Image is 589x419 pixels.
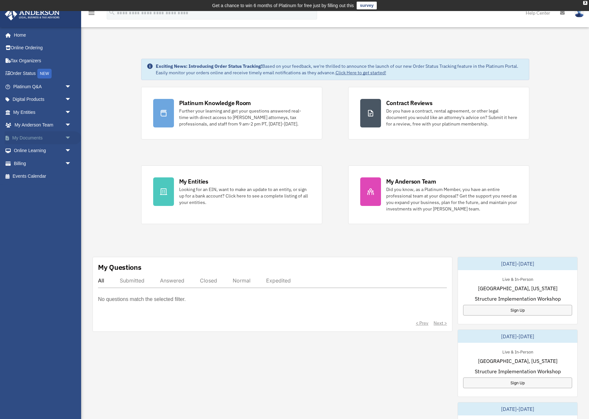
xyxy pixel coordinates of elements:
[98,262,141,272] div: My Questions
[386,186,517,212] div: Did you know, as a Platinum Member, you have an entire professional team at your disposal? Get th...
[65,157,78,170] span: arrow_drop_down
[478,284,558,292] span: [GEOGRAPHIC_DATA], [US_STATE]
[65,93,78,106] span: arrow_drop_down
[160,277,184,284] div: Answered
[5,131,81,144] a: My Documentsarrow_drop_down
[65,144,78,158] span: arrow_drop_down
[357,2,377,9] a: survey
[179,177,208,186] div: My Entities
[5,170,81,183] a: Events Calendar
[179,186,310,206] div: Looking for an EIN, want to make an update to an entity, or sign up for a bank account? Click her...
[386,108,517,127] div: Do you have a contract, rental agreement, or other legal document you would like an attorney's ad...
[5,106,81,119] a: My Entitiesarrow_drop_down
[386,177,436,186] div: My Anderson Team
[156,63,524,76] div: Based on your feedback, we're thrilled to announce the launch of our new Order Status Tracking fe...
[5,80,81,93] a: Platinum Q&Aarrow_drop_down
[65,80,78,93] span: arrow_drop_down
[65,106,78,119] span: arrow_drop_down
[5,144,81,157] a: Online Learningarrow_drop_down
[348,165,529,224] a: My Anderson Team Did you know, as a Platinum Member, you have an entire professional team at your...
[212,2,354,9] div: Get a chance to win 6 months of Platinum for free just by filling out this
[266,277,291,284] div: Expedited
[478,357,558,365] span: [GEOGRAPHIC_DATA], [US_STATE]
[5,119,81,132] a: My Anderson Teamarrow_drop_down
[386,99,433,107] div: Contract Reviews
[37,69,52,78] div: NEW
[458,330,577,343] div: [DATE]-[DATE]
[497,348,538,355] div: Live & In-Person
[348,87,529,139] a: Contract Reviews Do you have a contract, rental agreement, or other legal document you would like...
[5,29,78,42] a: Home
[5,67,81,80] a: Order StatusNEW
[497,275,538,282] div: Live & In-Person
[5,42,81,54] a: Online Ordering
[98,295,186,304] p: No questions match the selected filter.
[179,108,310,127] div: Further your learning and get your questions answered real-time with direct access to [PERSON_NAM...
[458,402,577,415] div: [DATE]-[DATE]
[583,1,587,5] div: close
[179,99,251,107] div: Platinum Knowledge Room
[156,63,262,69] strong: Exciting News: Introducing Order Status Tracking!
[120,277,144,284] div: Submitted
[336,70,386,76] a: Click Here to get started!
[458,257,577,270] div: [DATE]-[DATE]
[108,9,116,16] i: search
[88,9,95,17] i: menu
[5,93,81,106] a: Digital Productsarrow_drop_down
[65,131,78,145] span: arrow_drop_down
[88,11,95,17] a: menu
[475,367,561,375] span: Structure Implementation Workshop
[574,8,584,18] img: User Pic
[5,157,81,170] a: Billingarrow_drop_down
[65,119,78,132] span: arrow_drop_down
[475,295,561,303] span: Structure Implementation Workshop
[141,87,322,139] a: Platinum Knowledge Room Further your learning and get your questions answered real-time with dire...
[98,277,104,284] div: All
[3,8,62,20] img: Anderson Advisors Platinum Portal
[200,277,217,284] div: Closed
[463,305,572,316] a: Sign Up
[141,165,322,224] a: My Entities Looking for an EIN, want to make an update to an entity, or sign up for a bank accoun...
[463,377,572,388] a: Sign Up
[233,277,251,284] div: Normal
[5,54,81,67] a: Tax Organizers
